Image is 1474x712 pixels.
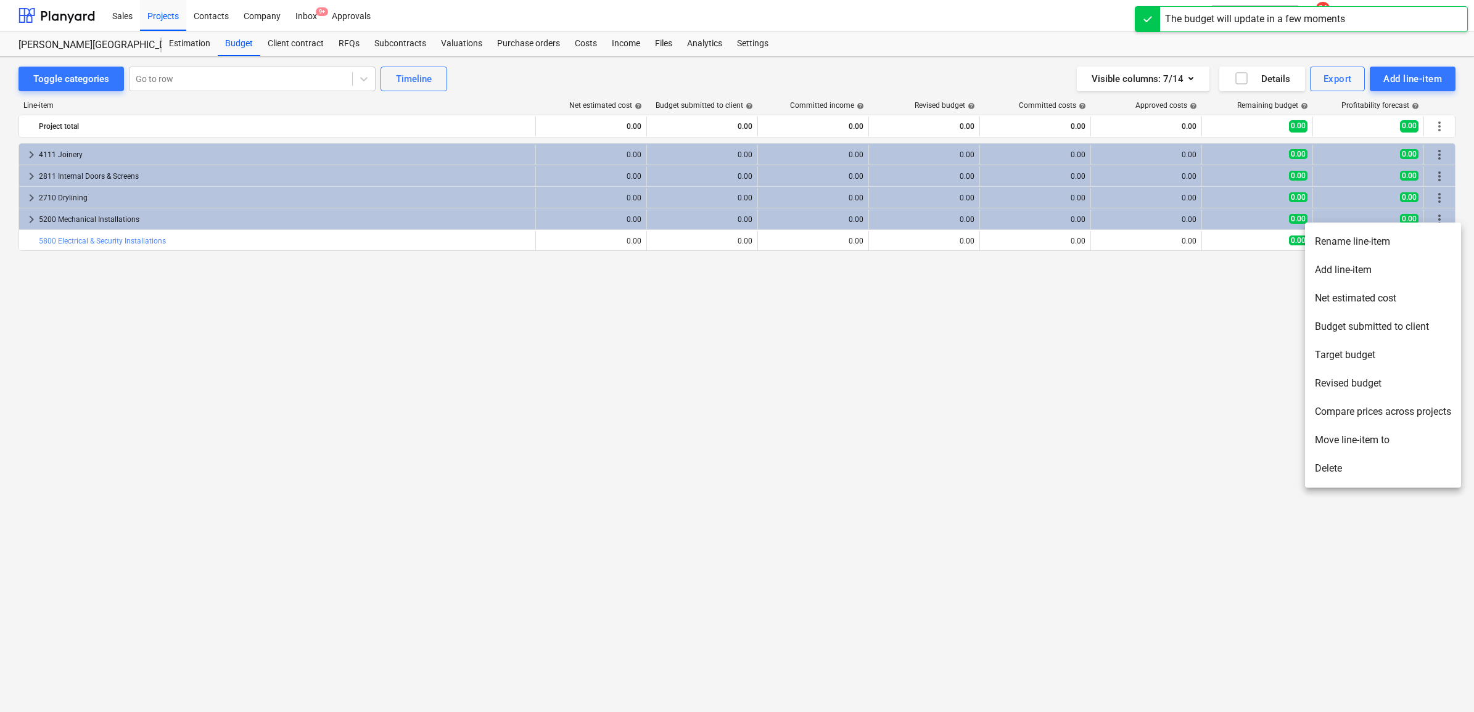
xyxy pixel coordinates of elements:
[1305,454,1461,483] li: Delete
[1165,12,1345,27] div: The budget will update in a few moments
[1305,227,1461,256] li: Rename line-item
[1305,426,1461,454] li: Move line-item to
[1305,313,1461,341] li: Budget submitted to client
[1305,256,1461,284] li: Add line-item
[1305,369,1461,398] li: Revised budget
[1305,398,1461,426] li: Compare prices across projects
[1305,341,1461,369] li: Target budget
[1305,284,1461,313] li: Net estimated cost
